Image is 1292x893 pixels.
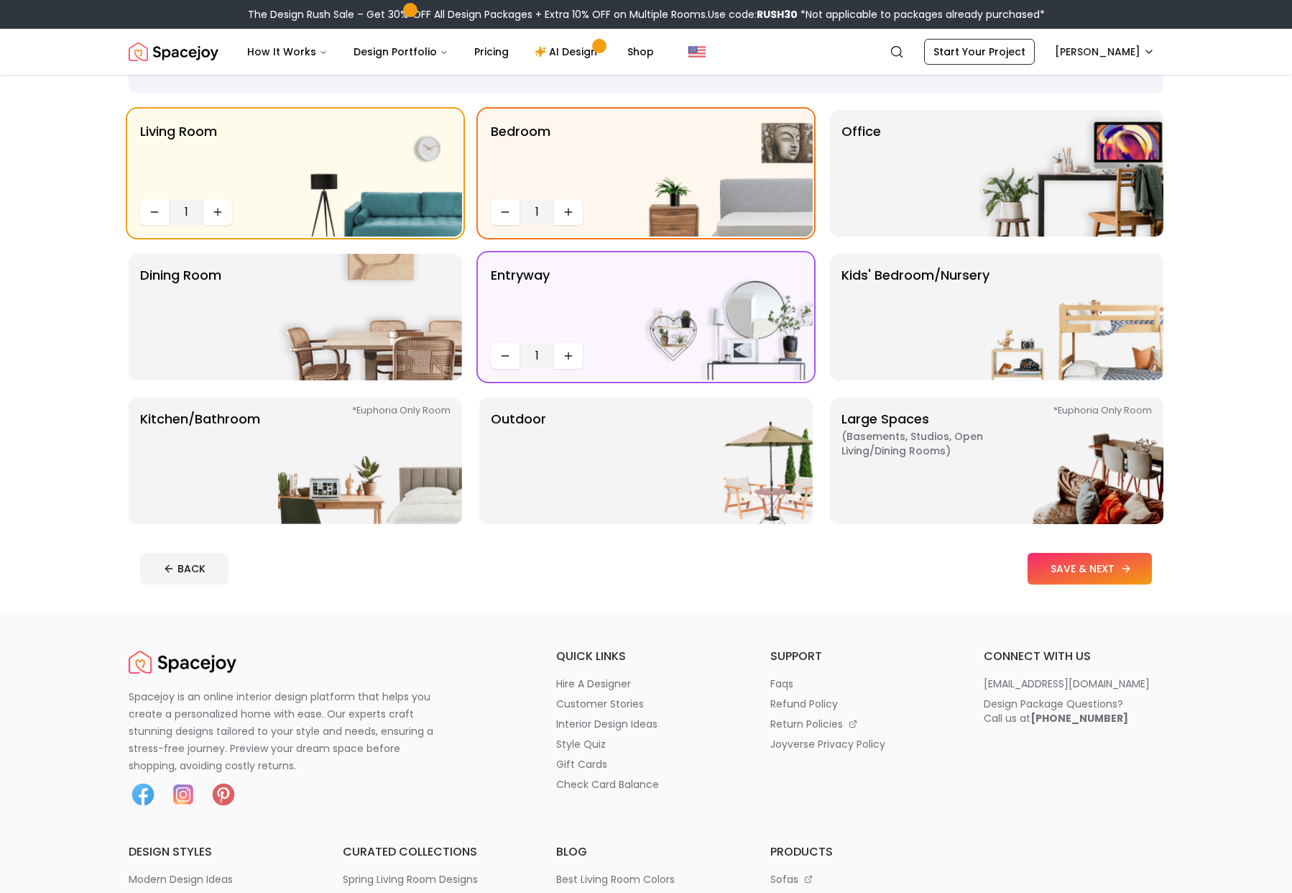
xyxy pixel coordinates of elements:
[556,777,659,792] p: check card balance
[841,409,1021,513] p: Large Spaces
[129,872,308,887] a: modern design ideas
[140,409,260,513] p: Kitchen/Bathroom
[556,757,607,771] p: gift cards
[236,37,665,66] nav: Main
[1046,39,1163,65] button: [PERSON_NAME]
[556,737,736,751] a: style quiz
[556,872,675,887] p: best living room colors
[770,677,793,691] p: faqs
[491,409,546,513] p: Outdoor
[841,265,989,369] p: Kids' Bedroom/Nursery
[979,254,1163,380] img: Kids' Bedroom/Nursery
[203,199,232,225] button: Increase quantity
[236,37,339,66] button: How It Works
[491,122,550,193] p: Bedroom
[525,203,548,221] span: 1
[757,7,798,22] b: RUSH30
[770,843,950,861] h6: products
[770,872,798,887] p: sofas
[248,7,1045,22] div: The Design Rush Sale – Get 30% OFF All Design Packages + Extra 10% OFF on Multiple Rooms.
[278,398,462,524] img: Kitchen/Bathroom *Euphoria Only
[770,697,950,711] a: refund policy
[463,37,520,66] a: Pricing
[770,697,838,711] p: refund policy
[841,429,1021,458] span: ( Basements, Studios, Open living/dining rooms )
[129,688,451,774] p: Spacejoy is an online interior design platform that helps you create a personalized home with eas...
[169,780,198,809] img: Instagram icon
[554,199,583,225] button: Increase quantity
[770,872,950,887] a: sofas
[708,7,798,22] span: Use code:
[688,43,706,60] img: United States
[129,648,236,677] a: Spacejoy
[556,677,736,691] a: hire a designer
[984,677,1163,691] a: [EMAIL_ADDRESS][DOMAIN_NAME]
[209,780,238,809] img: Pinterest icon
[140,122,217,193] p: Living Room
[556,717,657,731] p: interior design ideas
[129,648,236,677] img: Spacejoy Logo
[770,737,950,751] a: joyverse privacy policy
[554,343,583,369] button: Increase quantity
[129,37,218,66] a: Spacejoy
[175,203,198,221] span: 1
[984,648,1163,665] h6: connect with us
[841,122,881,225] p: Office
[629,254,813,380] img: entryway
[129,780,157,809] img: Facebook icon
[770,677,950,691] a: faqs
[770,717,843,731] p: return policies
[342,37,460,66] button: Design Portfolio
[278,110,462,237] img: Living Room
[278,254,462,380] img: Dining Room
[129,37,218,66] img: Spacejoy Logo
[129,29,1163,75] nav: Global
[556,757,736,771] a: gift cards
[979,110,1163,237] img: Office
[556,648,736,665] h6: quick links
[924,39,1035,65] a: Start Your Project
[129,843,308,861] h6: design styles
[798,7,1045,22] span: *Not applicable to packages already purchased*
[984,697,1128,725] div: Design Package Questions? Call us at
[140,265,221,369] p: Dining Room
[629,110,813,237] img: Bedroom
[984,677,1150,691] p: [EMAIL_ADDRESS][DOMAIN_NAME]
[491,199,520,225] button: Decrease quantity
[629,398,813,524] img: Outdoor
[140,553,229,585] button: BACK
[343,843,522,861] h6: curated collections
[984,697,1163,725] a: Design Package Questions?Call us at[PHONE_NUMBER]
[770,648,950,665] h6: support
[523,37,613,66] a: AI Design
[556,697,736,711] a: customer stories
[1028,553,1152,585] button: SAVE & NEXT
[525,347,548,365] span: 1
[556,717,736,731] a: interior design ideas
[1030,711,1128,725] b: [PHONE_NUMBER]
[556,677,631,691] p: hire a designer
[556,872,736,887] a: best living room colors
[616,37,665,66] a: Shop
[979,398,1163,524] img: Large Spaces *Euphoria Only
[556,843,736,861] h6: blog
[140,199,169,225] button: Decrease quantity
[491,265,550,337] p: entryway
[770,717,950,731] a: return policies
[343,872,478,887] p: spring living room designs
[770,737,885,751] p: joyverse privacy policy
[556,697,644,711] p: customer stories
[556,777,736,792] a: check card balance
[556,737,606,751] p: style quiz
[343,872,522,887] a: spring living room designs
[491,343,520,369] button: Decrease quantity
[129,872,233,887] p: modern design ideas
